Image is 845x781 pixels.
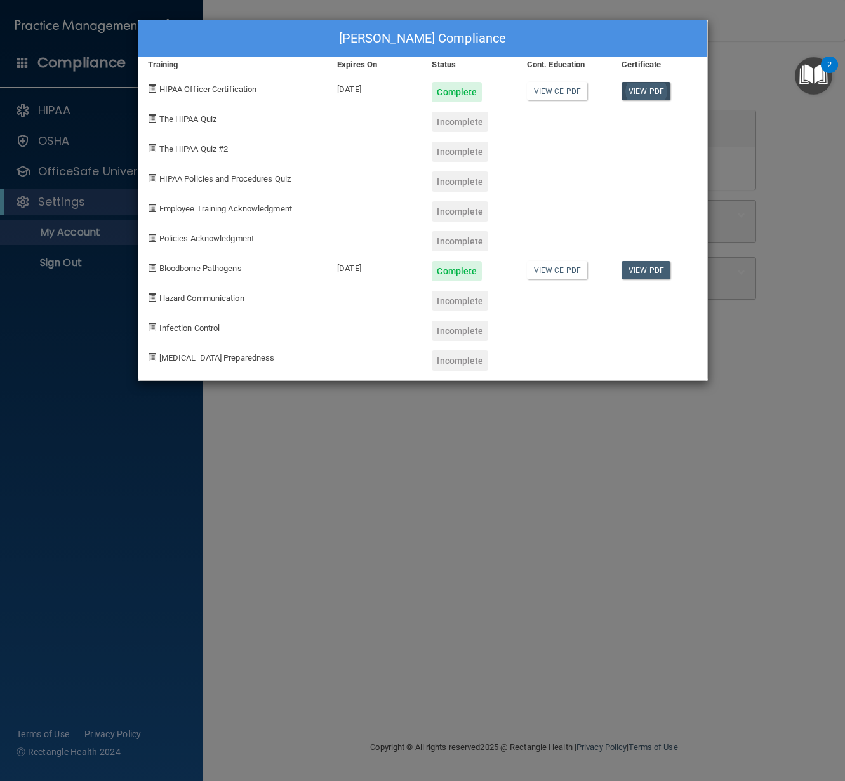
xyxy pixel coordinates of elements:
div: Cont. Education [517,57,612,72]
span: HIPAA Policies and Procedures Quiz [159,174,291,184]
div: [DATE] [328,251,422,281]
div: Training [138,57,328,72]
iframe: Drift Widget Chat Controller [782,693,830,742]
span: The HIPAA Quiz #2 [159,144,229,154]
a: View CE PDF [527,261,587,279]
span: Bloodborne Pathogens [159,264,242,273]
a: View PDF [622,82,670,100]
span: The HIPAA Quiz [159,114,216,124]
div: Incomplete [432,142,488,162]
span: HIPAA Officer Certification [159,84,257,94]
div: Complete [432,261,482,281]
div: Incomplete [432,201,488,222]
div: Status [422,57,517,72]
div: Incomplete [432,171,488,192]
div: Incomplete [432,291,488,311]
a: View PDF [622,261,670,279]
span: Policies Acknowledgment [159,234,254,243]
div: Incomplete [432,231,488,251]
div: [PERSON_NAME] Compliance [138,20,707,57]
button: Open Resource Center, 2 new notifications [795,57,832,95]
div: 2 [827,65,832,81]
span: [MEDICAL_DATA] Preparedness [159,353,275,363]
div: Expires On [328,57,422,72]
div: Incomplete [432,112,488,132]
span: Employee Training Acknowledgment [159,204,292,213]
div: [DATE] [328,72,422,102]
span: Hazard Communication [159,293,244,303]
a: View CE PDF [527,82,587,100]
div: Certificate [612,57,707,72]
span: Infection Control [159,323,220,333]
div: Incomplete [432,350,488,371]
div: Complete [432,82,482,102]
div: Incomplete [432,321,488,341]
